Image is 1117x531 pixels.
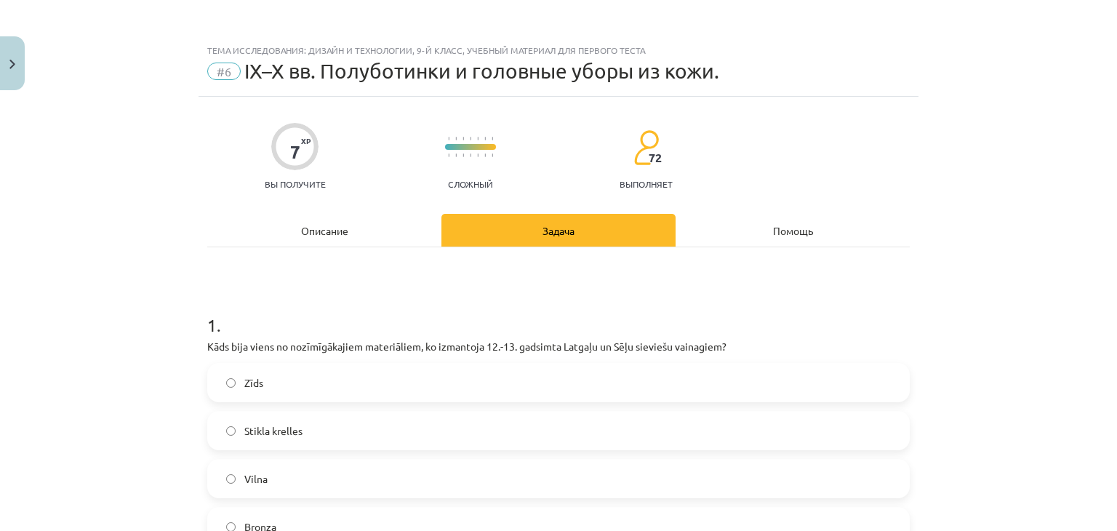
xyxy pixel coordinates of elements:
img: icon-short-line-57e1e144782c952c97e751825c79c345078a6d821885a25fce030b3d8c18986b.svg [470,137,471,140]
img: icon-short-line-57e1e144782c952c97e751825c79c345078a6d821885a25fce030b3d8c18986b.svg [477,153,479,157]
font: #6 [217,64,231,79]
span: Zīds [244,375,263,391]
font: Сложный [448,178,493,190]
font: выполняет [620,178,673,190]
p: Kāds bija viens no nozīmīgākajiem materiāliem, ko izmantoja 12.-13. gadsimta Latgaļu un Sēļu siev... [207,339,910,354]
h1: 1 . [207,290,910,335]
img: icon-short-line-57e1e144782c952c97e751825c79c345078a6d821885a25fce030b3d8c18986b.svg [463,137,464,140]
font: Описание [301,224,348,237]
input: Vilna [226,474,236,484]
span: Vilna [244,471,268,487]
font: IX–X вв. Полуботинки и головные уборы из кожи. [244,59,719,83]
font: Помощь [773,224,813,237]
img: icon-short-line-57e1e144782c952c97e751825c79c345078a6d821885a25fce030b3d8c18986b.svg [463,153,464,157]
img: icon-short-line-57e1e144782c952c97e751825c79c345078a6d821885a25fce030b3d8c18986b.svg [484,153,486,157]
font: Задача [543,224,574,237]
img: icon-short-line-57e1e144782c952c97e751825c79c345078a6d821885a25fce030b3d8c18986b.svg [455,153,457,157]
font: 72 [649,150,662,165]
img: icon-short-line-57e1e144782c952c97e751825c79c345078a6d821885a25fce030b3d8c18986b.svg [492,153,493,157]
img: icon-short-line-57e1e144782c952c97e751825c79c345078a6d821885a25fce030b3d8c18986b.svg [492,137,493,140]
img: icon-short-line-57e1e144782c952c97e751825c79c345078a6d821885a25fce030b3d8c18986b.svg [484,137,486,140]
img: icon-close-lesson-0947bae3869378f0d4975bcd49f059093ad1ed9edebbc8119c70593378902aed.svg [9,60,15,69]
input: Stikla krelles [226,426,236,436]
img: icon-short-line-57e1e144782c952c97e751825c79c345078a6d821885a25fce030b3d8c18986b.svg [455,137,457,140]
font: XP [301,135,311,146]
img: students-c634bb4e5e11cddfef0936a35e636f08e4e9abd3cc4e673bd6f9a4125e45ecb1.svg [633,129,659,166]
img: icon-short-line-57e1e144782c952c97e751825c79c345078a6d821885a25fce030b3d8c18986b.svg [477,137,479,140]
font: 7 [290,140,300,163]
font: Тема исследования: Дизайн и технологии, 9-й класс, учебный материал для первого теста [207,44,645,56]
span: Stikla krelles [244,423,303,439]
input: Zīds [226,378,236,388]
img: icon-short-line-57e1e144782c952c97e751825c79c345078a6d821885a25fce030b3d8c18986b.svg [470,153,471,157]
img: icon-short-line-57e1e144782c952c97e751825c79c345078a6d821885a25fce030b3d8c18986b.svg [448,137,449,140]
img: icon-short-line-57e1e144782c952c97e751825c79c345078a6d821885a25fce030b3d8c18986b.svg [448,153,449,157]
font: Вы получите [265,178,326,190]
